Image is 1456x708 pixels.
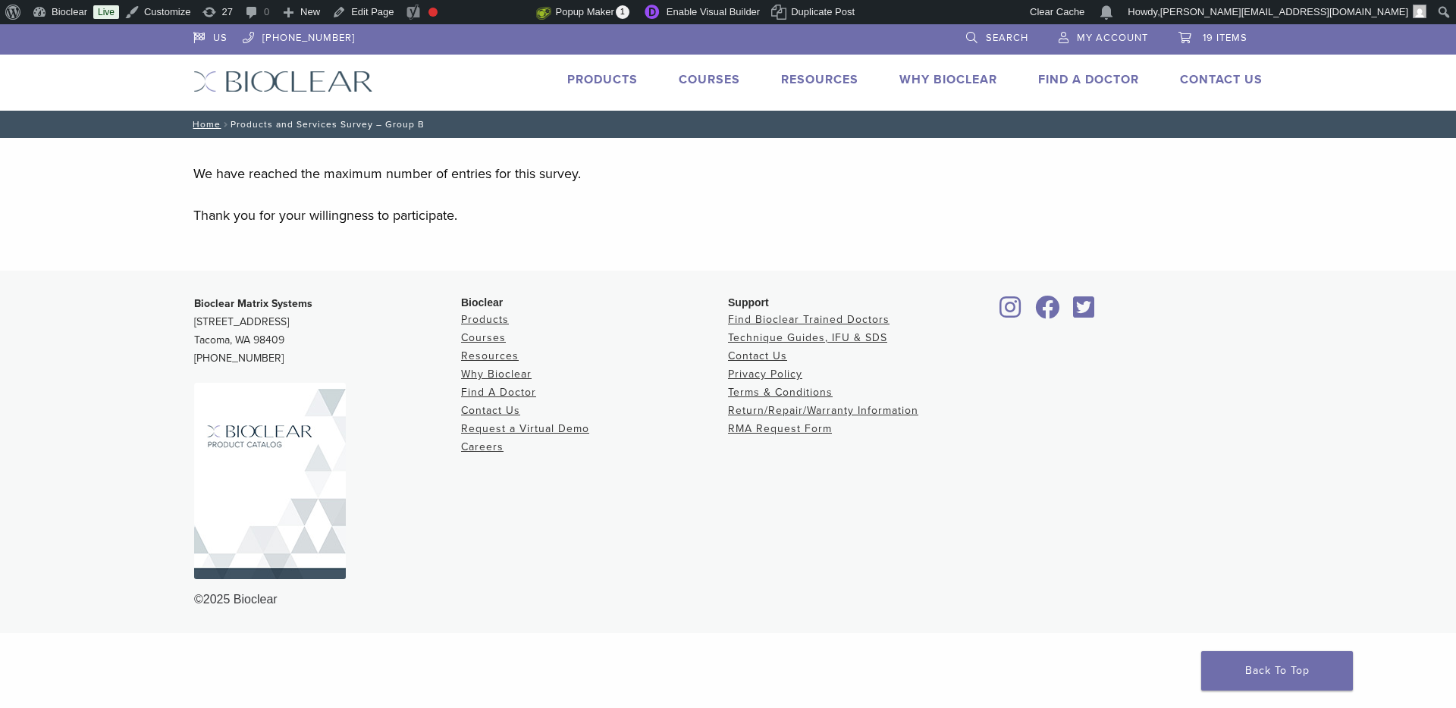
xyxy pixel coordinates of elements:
[193,24,227,47] a: US
[461,296,503,309] span: Bioclear
[728,313,890,326] a: Find Bioclear Trained Doctors
[93,5,119,19] a: Live
[193,70,373,92] img: Bioclear
[899,72,997,87] a: Why Bioclear
[728,404,918,417] a: Return/Repair/Warranty Information
[1068,305,1100,320] a: Bioclear
[193,204,1263,227] p: Thank you for your willingness to participate.
[194,297,312,310] strong: Bioclear Matrix Systems
[616,5,629,19] span: 1
[194,383,346,579] img: Bioclear
[966,24,1028,47] a: Search
[461,440,504,453] a: Careers
[1030,305,1065,320] a: Bioclear
[243,24,355,47] a: [PHONE_NUMBER]
[461,331,506,344] a: Courses
[995,305,1027,320] a: Bioclear
[1160,6,1408,17] span: [PERSON_NAME][EMAIL_ADDRESS][DOMAIN_NAME]
[728,296,769,309] span: Support
[461,313,509,326] a: Products
[461,368,532,381] a: Why Bioclear
[986,32,1028,44] span: Search
[428,8,438,17] div: Focus keyphrase not set
[461,349,519,362] a: Resources
[781,72,858,87] a: Resources
[451,4,536,22] img: Views over 48 hours. Click for more Jetpack Stats.
[194,295,461,368] p: [STREET_ADDRESS] Tacoma, WA 98409 [PHONE_NUMBER]
[728,386,833,399] a: Terms & Conditions
[221,121,231,128] span: /
[728,422,832,435] a: RMA Request Form
[1203,32,1247,44] span: 19 items
[194,591,1262,609] div: ©2025 Bioclear
[1201,651,1353,691] a: Back To Top
[728,349,787,362] a: Contact Us
[728,368,802,381] a: Privacy Policy
[188,119,221,130] a: Home
[461,404,520,417] a: Contact Us
[193,162,1263,185] p: We have reached the maximum number of entries for this survey.
[182,111,1274,138] nav: Products and Services Survey – Group B
[1180,72,1263,87] a: Contact Us
[1178,24,1247,47] a: 19 items
[567,72,638,87] a: Products
[461,422,589,435] a: Request a Virtual Demo
[1059,24,1148,47] a: My Account
[728,331,887,344] a: Technique Guides, IFU & SDS
[679,72,740,87] a: Courses
[1077,32,1148,44] span: My Account
[461,386,536,399] a: Find A Doctor
[1038,72,1139,87] a: Find A Doctor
